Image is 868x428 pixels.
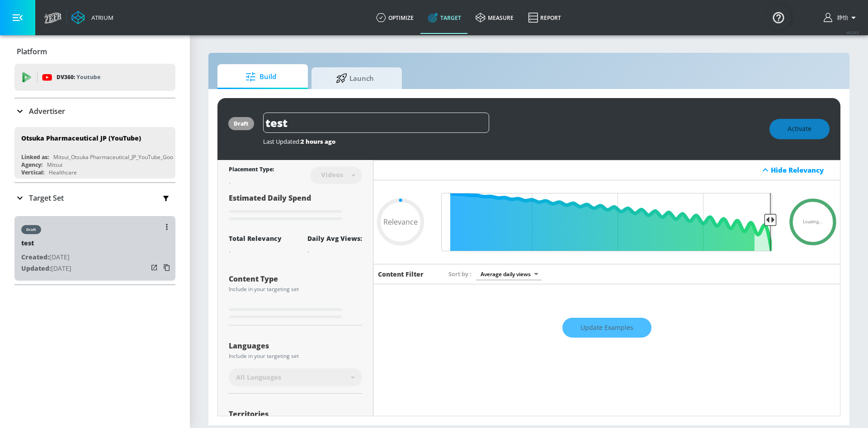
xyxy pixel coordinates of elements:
[321,67,389,89] span: Launch
[14,127,175,179] div: Otsuka Pharmaceutical JP (YouTube)Linked as:Mitsui_Otsuka Pharmaceutical_JP_YouTube_GoogleAdsAgen...
[263,137,760,146] div: Last Updated:
[21,239,71,252] div: test
[21,252,71,263] p: [DATE]
[21,263,71,274] p: [DATE]
[14,183,175,213] div: Target Set
[26,227,36,232] div: draft
[229,193,311,203] span: Estimated Daily Spend
[229,342,362,349] div: Languages
[14,99,175,124] div: Advertiser
[369,1,421,34] a: optimize
[21,169,44,176] div: Vertical:
[301,137,335,146] span: 2 hours ago
[21,134,141,142] div: Otsuka Pharmaceutical JP (YouTube)
[229,410,362,418] div: Territories
[834,14,848,22] span: login as: yin_jingyi@legoliss.co.jp
[766,5,791,30] button: Open Resource Center
[226,66,295,88] span: Build
[229,193,362,223] div: Estimated Daily Spend
[53,153,190,161] div: Mitsui_Otsuka Pharmaceutical_JP_YouTube_GoogleAds
[846,30,859,35] span: v 4.24.0
[47,161,62,169] div: Mitsui
[378,270,424,278] h6: Content Filter
[229,234,282,243] div: Total Relevancy
[17,47,47,56] p: Platform
[803,220,823,224] span: Loading...
[373,160,840,180] div: Hide Relevancy
[468,1,521,34] a: measure
[76,72,100,82] p: Youtube
[307,234,362,243] div: Daily Avg Views:
[21,161,42,169] div: Agency:
[316,171,348,179] div: Videos
[229,165,274,175] div: Placement Type:
[421,1,468,34] a: Target
[14,39,175,64] div: Platform
[49,169,77,176] div: Healthcare
[437,193,777,251] input: Final Threshold
[234,120,249,127] div: draft
[21,253,49,261] span: Created:
[14,64,175,91] div: DV360: Youtube
[521,1,568,34] a: Report
[448,270,472,278] span: Sort by
[21,264,51,273] span: Updated:
[29,193,64,203] p: Target Set
[229,287,362,292] div: Include in your targeting set
[88,14,113,22] div: Atrium
[148,261,160,274] button: Open in new window
[476,268,542,280] div: Average daily views
[57,72,100,82] p: DV360:
[29,106,65,116] p: Advertiser
[824,12,859,23] button: 静怡
[229,275,362,282] div: Content Type
[383,218,418,226] span: Relevance
[160,261,173,274] button: Copy Targeting Set Link
[71,11,113,24] a: Atrium
[14,216,175,281] div: drafttestCreated:[DATE]Updated:[DATE]
[229,353,362,359] div: Include in your targeting set
[771,165,835,174] div: Hide Relevancy
[229,368,362,386] div: All Languages
[236,373,281,382] span: All Languages
[21,153,49,161] div: Linked as:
